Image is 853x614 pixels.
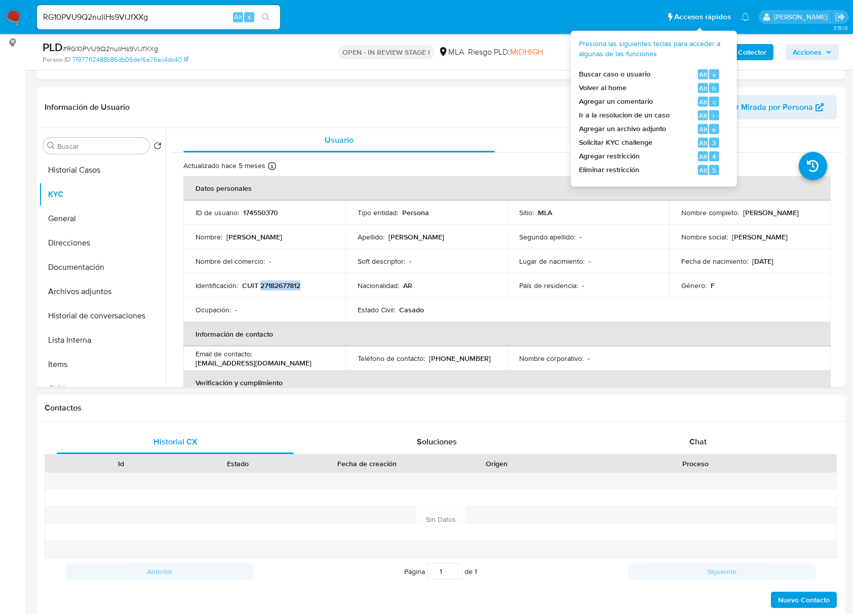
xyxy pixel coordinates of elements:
span: 1 [475,566,477,577]
button: Anterior [66,563,253,580]
button: CVU [39,377,166,401]
div: MLA [438,47,464,58]
span: Accesos rápidos [674,12,731,22]
th: Datos personales [183,176,831,200]
span: Alt [699,110,707,120]
span: c [713,97,716,106]
p: Soft descriptor : [358,257,405,266]
p: AR [403,281,412,290]
span: h [712,83,716,93]
span: r [713,110,715,120]
span: Alt [699,97,707,106]
p: Estado Civil : [358,305,395,314]
button: Volver al orden por defecto [153,142,162,153]
a: 7f977f12488b86db06de16a76ac4dc40 [72,55,188,64]
button: Historial de conversaciones [39,304,166,328]
p: País de residencia : [519,281,578,290]
input: Buscar [57,142,145,151]
p: - [409,257,411,266]
div: Id [70,459,172,469]
div: Estado [186,459,289,469]
span: Soluciones [417,436,457,447]
p: Actualizado hace 5 meses [183,161,265,171]
p: Nacionalidad : [358,281,399,290]
span: Alt [699,124,707,134]
p: - [269,257,271,266]
p: CUIT 27182677812 [242,281,300,290]
a: Notificaciones [741,13,750,21]
p: - [582,281,584,290]
span: Alt [699,165,707,175]
p: 174550370 [243,208,278,217]
span: 3.151.0 [833,24,848,32]
span: Alt [234,12,242,22]
span: Alt [699,151,707,161]
p: Segundo apellido : [519,232,575,241]
p: - [235,305,237,314]
p: Ocupación : [196,305,231,314]
button: Buscar [47,142,55,150]
span: Alt [699,83,707,93]
button: Archivos adjuntos [39,279,166,304]
span: 5 [712,165,716,175]
span: Buscar caso o usuario [579,69,650,79]
span: Riesgo PLD: [468,47,543,58]
p: ID de usuario : [196,208,239,217]
p: [DATE] [752,257,773,266]
p: [PERSON_NAME] [226,232,282,241]
button: Ver Mirada por Persona [713,95,837,119]
p: MLA [538,208,552,217]
span: Página de [404,563,477,580]
span: 4 [712,151,716,161]
p: julieta.rodriguez@mercadolibre.com [774,12,831,22]
a: Salir [835,12,845,22]
span: Eliminar restricción [579,165,639,175]
p: Fecha de nacimiento : [681,257,748,266]
span: Alt [699,138,707,147]
button: Siguiente [628,563,816,580]
p: Lugar de nacimiento : [519,257,585,266]
b: Person ID [43,55,70,64]
th: Información de contacto [183,322,831,346]
button: Direcciones [39,231,166,255]
p: Nombre : [196,232,222,241]
div: Proceso [562,459,829,469]
span: Presiona las siguientes teclas para acceder a algunas de las funciones [579,39,721,59]
input: Buscar usuario o caso... [37,11,280,24]
span: Usuario [325,134,354,146]
span: Acciones [793,44,822,60]
p: Nombre completo : [681,208,739,217]
button: Lista Interna [39,328,166,352]
p: Teléfono de contacto : [358,354,425,363]
p: Email de contacto : [196,349,252,358]
span: Chat [689,436,707,447]
p: F [711,281,715,290]
span: Ver Mirada por Persona [726,95,813,119]
p: Sitio : [519,208,534,217]
p: Apellido : [358,232,384,241]
p: Género : [681,281,707,290]
p: Nombre social : [681,232,728,241]
div: Origen [445,459,548,469]
span: a [712,124,716,134]
span: Solicitar KYC challenge [579,138,652,148]
button: KYC [39,182,166,207]
p: Nombre corporativo : [519,354,584,363]
p: - [588,354,590,363]
span: Volver al home [579,83,627,93]
span: s [248,12,251,22]
h1: Información de Usuario [45,102,130,112]
p: OPEN - IN REVIEW STAGE I [338,45,434,59]
button: Items [39,352,166,377]
p: Casado [399,305,424,314]
span: Ir a la resolucion de un caso [579,110,670,120]
span: Nuevo Contacto [778,593,830,607]
p: Persona [402,208,429,217]
span: MIDHIGH [510,46,543,58]
p: Nombre del comercio : [196,257,265,266]
span: s [713,69,716,79]
h1: Contactos [45,403,837,413]
span: 3 [712,138,716,147]
span: Agregar restricción [579,151,640,161]
button: Historial Casos [39,158,166,182]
